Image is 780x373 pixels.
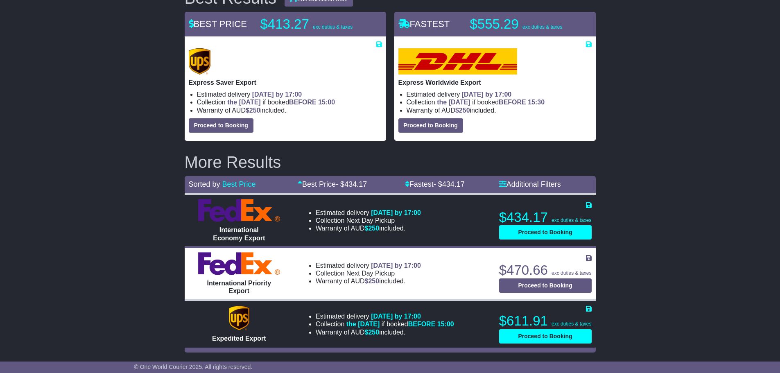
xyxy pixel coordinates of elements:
[189,118,253,133] button: Proceed to Booking
[227,99,260,106] span: the [DATE]
[499,225,592,240] button: Proceed to Booking
[365,329,380,336] span: $
[552,321,591,327] span: exc duties & taxes
[407,98,592,106] li: Collection
[437,99,545,106] span: if booked
[407,106,592,114] li: Warranty of AUD included.
[336,180,367,188] span: - $
[316,209,421,217] li: Estimated delivery
[346,217,395,224] span: Next Day Pickup
[213,226,265,241] span: International Economy Export
[398,79,592,86] p: Express Worldwide Export
[408,321,436,328] span: BEFORE
[318,99,335,106] span: 15:00
[316,328,454,336] li: Warranty of AUD included.
[499,329,592,344] button: Proceed to Booking
[189,48,211,75] img: UPS (new): Express Saver Export
[185,153,596,171] h2: More Results
[455,107,470,114] span: $
[462,91,512,98] span: [DATE] by 17:00
[316,277,421,285] li: Warranty of AUD included.
[434,180,465,188] span: - $
[222,180,256,188] a: Best Price
[316,269,421,277] li: Collection
[552,270,591,276] span: exc duties & taxes
[437,321,454,328] span: 15:00
[298,180,367,188] a: Best Price- $434.17
[197,90,382,98] li: Estimated delivery
[371,262,421,269] span: [DATE] by 17:00
[313,24,353,30] span: exc duties & taxes
[499,262,592,278] p: $470.66
[344,180,367,188] span: 434.17
[316,312,454,320] li: Estimated delivery
[398,48,517,75] img: DHL: Express Worldwide Export
[260,16,363,32] p: $413.27
[207,280,271,294] span: International Priority Export
[365,278,380,285] span: $
[528,99,545,106] span: 15:30
[289,99,317,106] span: BEFORE
[346,321,454,328] span: if booked
[316,320,454,328] li: Collection
[346,270,395,277] span: Next Day Pickup
[229,306,249,330] img: UPS (new): Expedited Export
[371,209,421,216] span: [DATE] by 17:00
[252,91,302,98] span: [DATE] by 17:00
[246,107,260,114] span: $
[227,99,335,106] span: if booked
[522,24,562,30] span: exc duties & taxes
[499,313,592,329] p: $611.91
[371,313,421,320] span: [DATE] by 17:00
[407,90,592,98] li: Estimated delivery
[368,329,379,336] span: 250
[470,16,572,32] p: $555.29
[398,19,450,29] span: FASTEST
[365,225,380,232] span: $
[197,106,382,114] li: Warranty of AUD included.
[212,335,266,342] span: Expedited Export
[398,118,463,133] button: Proceed to Booking
[316,217,421,224] li: Collection
[552,217,591,223] span: exc duties & taxes
[405,180,465,188] a: Fastest- $434.17
[459,107,470,114] span: 250
[189,180,220,188] span: Sorted by
[368,225,379,232] span: 250
[134,364,253,370] span: © One World Courier 2025. All rights reserved.
[189,19,247,29] span: BEST PRICE
[316,262,421,269] li: Estimated delivery
[499,278,592,293] button: Proceed to Booking
[442,180,465,188] span: 434.17
[368,278,379,285] span: 250
[499,209,592,226] p: $434.17
[499,180,561,188] a: Additional Filters
[197,98,382,106] li: Collection
[198,199,280,222] img: FedEx Express: International Economy Export
[249,107,260,114] span: 250
[437,99,470,106] span: the [DATE]
[198,252,280,275] img: FedEx Express: International Priority Export
[499,99,526,106] span: BEFORE
[189,79,382,86] p: Express Saver Export
[316,224,421,232] li: Warranty of AUD included.
[346,321,380,328] span: the [DATE]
